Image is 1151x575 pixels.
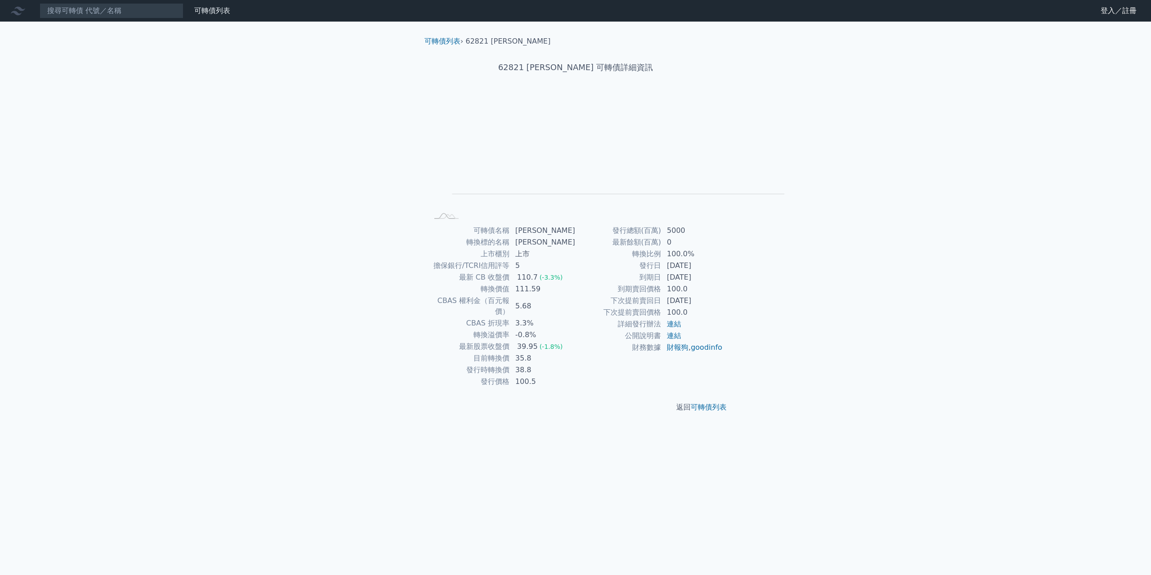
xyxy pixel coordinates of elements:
[575,248,661,260] td: 轉換比例
[510,283,575,295] td: 111.59
[515,341,540,352] div: 39.95
[661,342,723,353] td: ,
[540,343,563,350] span: (-1.8%)
[428,341,510,352] td: 最新股票收盤價
[428,376,510,388] td: 發行價格
[575,283,661,295] td: 到期賣回價格
[667,331,681,340] a: 連結
[575,225,661,236] td: 發行總額(百萬)
[443,102,785,209] g: Chart
[575,260,661,272] td: 發行日
[510,260,575,272] td: 5
[510,317,575,329] td: 3.3%
[510,329,575,341] td: -0.8%
[428,236,510,248] td: 轉換標的名稱
[575,342,661,353] td: 財務數據
[667,343,688,352] a: 財報狗
[661,272,723,283] td: [DATE]
[428,352,510,364] td: 目前轉換價
[428,283,510,295] td: 轉換價值
[510,236,575,248] td: [PERSON_NAME]
[428,364,510,376] td: 發行時轉換價
[667,320,681,328] a: 連結
[428,225,510,236] td: 可轉債名稱
[575,330,661,342] td: 公開說明書
[510,352,575,364] td: 35.8
[661,307,723,318] td: 100.0
[515,272,540,283] div: 110.7
[417,402,734,413] p: 返回
[510,225,575,236] td: [PERSON_NAME]
[661,295,723,307] td: [DATE]
[428,260,510,272] td: 擔保銀行/TCRI信用評等
[424,36,463,47] li: ›
[194,6,230,15] a: 可轉債列表
[575,318,661,330] td: 詳細發行辦法
[575,272,661,283] td: 到期日
[510,248,575,260] td: 上市
[428,272,510,283] td: 最新 CB 收盤價
[1093,4,1144,18] a: 登入／註冊
[575,295,661,307] td: 下次提前賣回日
[661,260,723,272] td: [DATE]
[661,283,723,295] td: 100.0
[661,248,723,260] td: 100.0%
[661,225,723,236] td: 5000
[510,295,575,317] td: 5.68
[428,295,510,317] td: CBAS 權利金（百元報價）
[661,236,723,248] td: 0
[466,36,551,47] li: 62821 [PERSON_NAME]
[575,307,661,318] td: 下次提前賣回價格
[428,329,510,341] td: 轉換溢價率
[428,248,510,260] td: 上市櫃別
[417,61,734,74] h1: 62821 [PERSON_NAME] 可轉債詳細資訊
[510,364,575,376] td: 38.8
[510,376,575,388] td: 100.5
[428,317,510,329] td: CBAS 折現率
[424,37,460,45] a: 可轉債列表
[691,343,722,352] a: goodinfo
[691,403,727,411] a: 可轉債列表
[40,3,183,18] input: 搜尋可轉債 代號／名稱
[540,274,563,281] span: (-3.3%)
[575,236,661,248] td: 最新餘額(百萬)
